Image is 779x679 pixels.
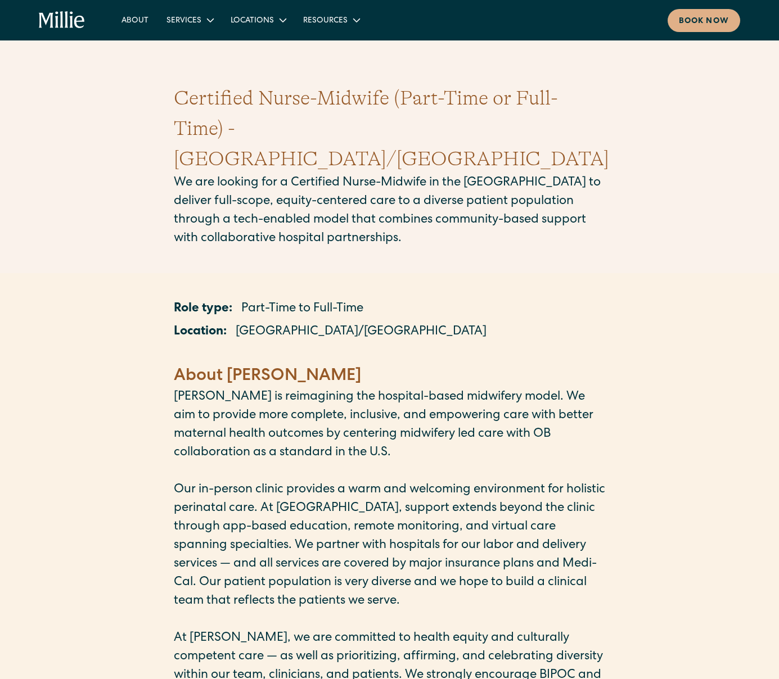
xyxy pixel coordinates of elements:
p: ‍ [174,463,606,481]
h1: Certified Nurse-Midwife (Part-Time or Full-Time) - [GEOGRAPHIC_DATA]/[GEOGRAPHIC_DATA] [174,83,606,174]
a: About [112,11,157,29]
p: ‍ [174,346,606,365]
div: Locations [231,15,274,27]
a: home [39,11,85,29]
p: We are looking for a Certified Nurse-Midwife in the [GEOGRAPHIC_DATA] to deliver full-scope, equi... [174,174,606,248]
div: Locations [222,11,294,29]
p: Our in-person clinic provides a warm and welcoming environment for holistic perinatal care. At [G... [174,481,606,611]
p: Part-Time to Full-Time [241,300,363,319]
div: Book now [679,16,729,28]
div: Services [157,11,222,29]
a: Book now [668,9,740,32]
strong: About [PERSON_NAME] [174,368,361,385]
p: ‍ [174,611,606,630]
div: Resources [303,15,348,27]
div: Resources [294,11,368,29]
p: Role type: [174,300,232,319]
p: [GEOGRAPHIC_DATA]/[GEOGRAPHIC_DATA] [236,323,487,342]
p: [PERSON_NAME] is reimagining the hospital-based midwifery model. We aim to provide more complete,... [174,388,606,463]
div: Services [166,15,201,27]
p: Location: [174,323,227,342]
